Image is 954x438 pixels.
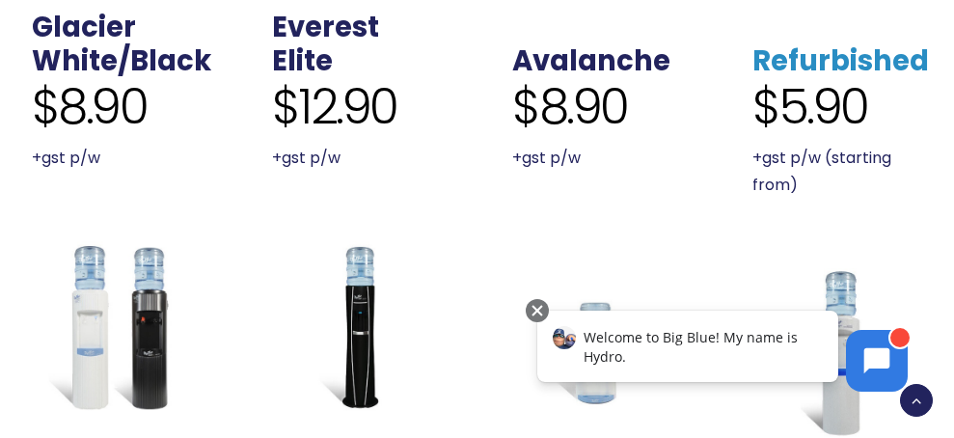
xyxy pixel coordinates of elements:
p: +gst p/w [512,145,682,172]
a: White/Black [32,41,211,80]
a: Everest Elite [272,241,442,411]
iframe: Chatbot [517,295,927,411]
span: . [752,8,760,46]
a: Glacier White or Black [32,241,202,411]
a: Refurbished [752,41,929,80]
p: +gst p/w [272,145,442,172]
a: Elite [272,41,333,80]
span: $8.90 [32,78,148,136]
span: $12.90 [272,78,397,136]
a: Refurbished [752,268,922,438]
span: $8.90 [512,78,628,136]
span: . [512,8,520,46]
span: $5.90 [752,78,868,136]
a: Benchtop Avalanche [512,241,682,411]
a: Everest [272,8,379,46]
p: +gst p/w (starting from) [752,145,922,199]
a: Avalanche [512,41,670,80]
a: Glacier [32,8,136,46]
p: +gst p/w [32,145,202,172]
